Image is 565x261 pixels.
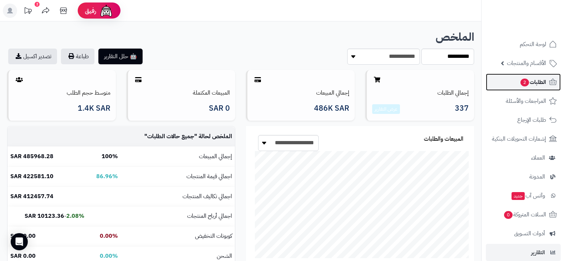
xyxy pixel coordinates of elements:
a: الطلبات2 [486,74,561,91]
b: 0.00 SAR [10,252,36,260]
a: متوسط حجم الطلب [67,89,111,97]
td: اجمالي قيمة المنتجات [121,167,235,186]
span: وآتس آب [511,191,545,201]
a: العملاء [486,149,561,166]
button: 🤖 حلل التقارير [98,49,143,64]
span: 2 [520,78,529,87]
h3: المبيعات والطلبات [424,136,463,142]
a: السلات المتروكة0 [486,206,561,223]
b: 10123.36 SAR [25,212,64,220]
td: الملخص لحالة " " [121,127,235,146]
a: أدوات التسويق [486,225,561,242]
img: ai-face.png [99,4,113,18]
a: عرض التقارير [375,105,397,113]
button: طباعة [61,49,94,64]
a: المراجعات والأسئلة [486,92,561,110]
span: المراجعات والأسئلة [506,96,546,106]
span: إشعارات التحويلات البنكية [492,134,546,144]
span: لوحة التحكم [520,39,546,49]
span: 337 [455,104,469,114]
span: 486K SAR [314,104,349,112]
span: الأقسام والمنتجات [507,58,546,68]
span: المدونة [529,172,545,182]
b: الملخص [436,29,474,45]
span: رفيق [85,6,96,15]
span: العملاء [531,153,545,163]
div: 2 [35,2,40,7]
b: 86.96% [96,172,118,181]
span: جميع حالات الطلبات [147,132,194,141]
b: 485968.28 SAR [10,152,53,161]
div: Open Intercom Messenger [11,233,28,250]
a: إجمالي الطلبات [437,89,469,97]
a: تحديثات المنصة [19,4,37,20]
span: التقارير [531,247,545,257]
span: 0 SAR [209,104,230,112]
span: جديد [512,192,525,200]
td: - [7,206,87,226]
span: السلات المتروكة [503,210,546,220]
a: تصدير اكسيل [8,49,57,64]
a: إجمالي المبيعات [316,89,349,97]
td: إجمالي المبيعات [121,147,235,166]
a: التقارير [486,244,561,261]
b: 422581.10 SAR [10,172,53,181]
span: طلبات الإرجاع [517,115,546,125]
b: 412457.74 SAR [10,192,53,201]
span: 0 [504,211,513,219]
b: 0.00% [100,252,118,260]
img: logo-2.png [517,8,558,23]
span: أدوات التسويق [514,229,545,239]
td: اجمالي تكاليف المنتجات [121,187,235,206]
td: كوبونات التخفيض [121,226,235,246]
a: المدونة [486,168,561,185]
b: 100% [102,152,118,161]
a: إشعارات التحويلات البنكية [486,130,561,147]
b: 0.00% [100,232,118,240]
b: 0.00 SAR [10,232,36,240]
b: 2.08% [66,212,84,220]
a: طلبات الإرجاع [486,111,561,129]
a: وآتس آبجديد [486,187,561,204]
span: 1.4K SAR [78,104,111,112]
a: لوحة التحكم [486,36,561,53]
a: المبيعات المكتملة [193,89,230,97]
span: الطلبات [520,77,546,87]
td: اجمالي أرباح المنتجات [121,206,235,226]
